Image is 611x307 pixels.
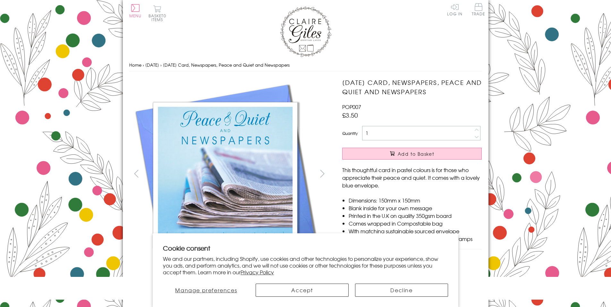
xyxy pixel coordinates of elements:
[280,6,331,57] img: Claire Giles Greetings Cards
[151,13,166,22] span: 0 items
[143,62,144,68] span: ›
[349,227,482,235] li: With matching sustainable sourced envelope
[342,130,358,136] label: Quantity
[163,62,290,68] span: [DATE] Card, Newspapers, Peace and Quiet and Newspapers
[342,148,482,160] button: Add to Basket
[342,103,361,111] span: POP007
[349,220,482,227] li: Comes wrapped in Compostable bag
[342,166,482,189] p: This thoughtful card in pastel colours is for those who appreciate their peace and quiet. It come...
[472,3,485,17] a: Trade
[349,212,482,220] li: Printed in the U.K on quality 350gsm board
[163,284,249,297] button: Manage preferences
[175,286,237,294] span: Manage preferences
[163,255,448,275] p: We and our partners, including Shopify, use cookies and other technologies to personalize your ex...
[342,78,482,96] h1: [DATE] Card, Newspapers, Peace and Quiet and Newspapers
[145,62,159,68] a: [DATE]
[398,151,434,157] span: Add to Basket
[349,196,482,204] li: Dimensions: 150mm x 150mm
[447,3,462,16] a: Log In
[129,13,142,19] span: Menu
[342,111,358,120] span: £3.50
[256,284,349,297] button: Accept
[129,4,142,18] button: Menu
[129,59,482,72] nav: breadcrumbs
[241,268,274,276] a: Privacy Policy
[315,166,329,181] button: next
[129,78,322,270] img: Father's Day Card, Newspapers, Peace and Quiet and Newspapers
[149,5,166,21] button: Basket0 items
[349,204,482,212] li: Blank inside for your own message
[129,166,144,181] button: prev
[129,62,141,68] a: Home
[472,3,485,16] span: Trade
[163,244,448,253] h2: Cookie consent
[355,284,448,297] button: Decline
[160,62,162,68] span: ›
